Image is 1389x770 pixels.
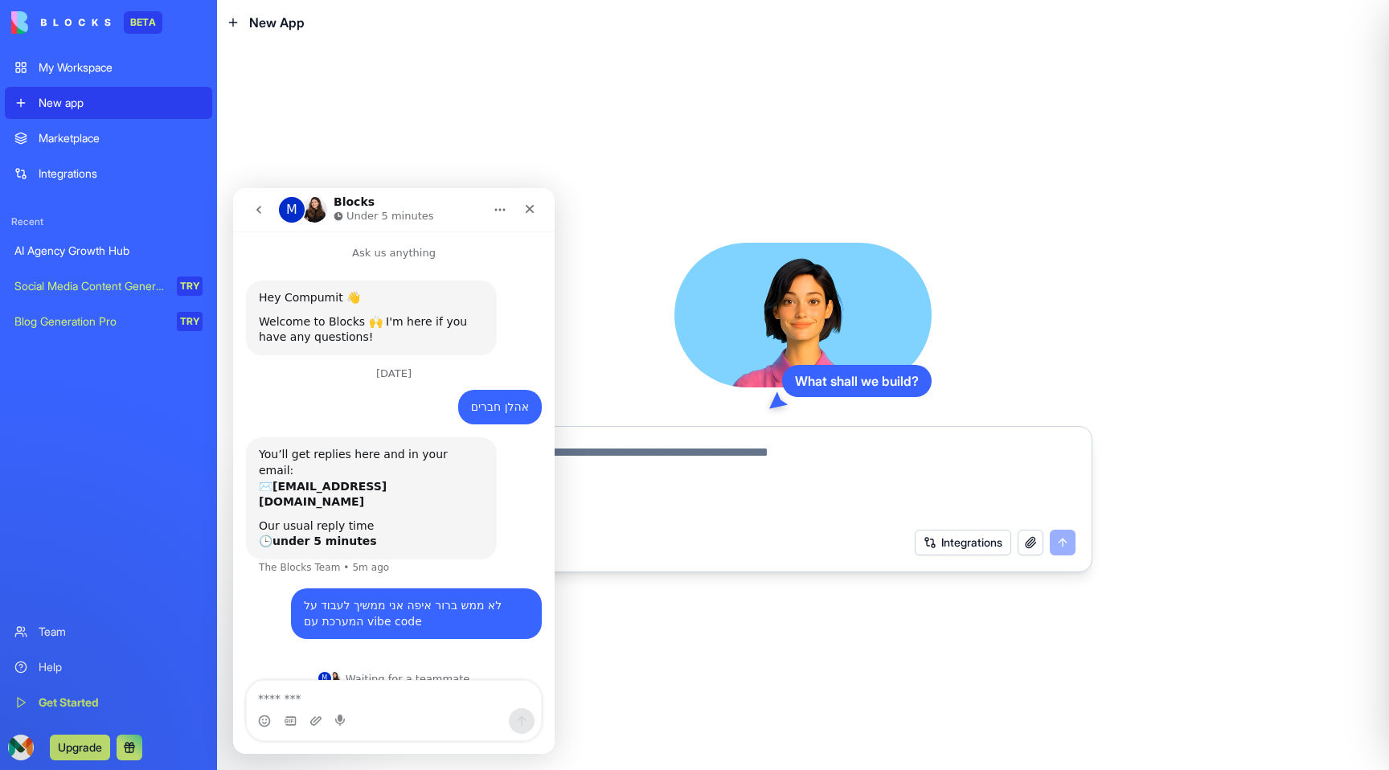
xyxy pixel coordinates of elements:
div: My Workspace [39,59,203,76]
img: ACg8ocL9QCWQVzSr-OLB_Mi0O7HDjpkMy0Kxtn7QjNNHBvPezQrhI767=s96-c [8,735,34,760]
a: Blog Generation ProTRY [5,305,212,338]
div: לא ממש ברור איפה אני ממשיך לעבוד על המערכת עם vibe code [58,400,309,451]
div: The Blocks Team • 5m ago [26,375,156,384]
a: My Workspace [5,51,212,84]
div: לא ממש ברור איפה אני ממשיך לעבוד על המערכת עם vibe code [71,410,296,441]
div: Waiting for a teammate [16,484,305,497]
textarea: Message… [14,493,308,520]
a: Upgrade [50,739,110,755]
a: Help [5,651,212,683]
span: Recent [5,215,212,228]
button: Start recording [102,526,115,539]
div: Marketplace [39,130,203,146]
div: Get Started [39,694,203,711]
a: New app [5,87,212,119]
div: Our usual reply time 🕒 [26,330,251,362]
span: New App [249,13,305,32]
button: Send a message… [276,520,301,546]
div: What shall we build? [782,365,932,397]
iframe: Intercom live chat [233,188,555,754]
div: AI Agency Growth Hub [14,243,203,259]
button: Upload attachment [76,526,89,539]
div: TRY [177,276,203,296]
b: under 5 minutes [39,346,144,359]
div: You’ll get replies here and in your email: ✉️ [26,259,251,322]
div: TRY [177,312,203,331]
img: Profile image for Shelly [95,484,108,497]
div: BETA [124,11,162,34]
div: Blog Generation Pro [14,313,166,330]
div: You’ll get replies here and in your email:✉️[EMAIL_ADDRESS][DOMAIN_NAME]Our usual reply time🕒unde... [13,249,264,371]
div: Compumit says… [13,400,309,470]
a: Marketplace [5,122,212,154]
a: Integrations [5,158,212,190]
div: אהלן חברים [238,211,296,227]
div: New app [39,95,203,111]
a: Social Media Content GeneratorTRY [5,270,212,302]
a: BETA [11,11,162,34]
button: Gif picker [51,526,64,539]
div: The Blocks Team says… [13,249,309,400]
div: Help [39,659,203,675]
div: Team [39,624,203,640]
div: Social Media Content Generator [14,278,166,294]
img: logo [11,11,111,34]
button: Integrations [915,530,1011,555]
a: AI Agency Growth Hub [5,235,212,267]
a: Get Started [5,686,212,719]
b: [EMAIL_ADDRESS][DOMAIN_NAME] [26,292,154,321]
a: Team [5,616,212,648]
div: Integrations [39,166,203,182]
div: Profile image for Michal [85,484,98,497]
button: Emoji picker [25,526,38,539]
button: Upgrade [50,735,110,760]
